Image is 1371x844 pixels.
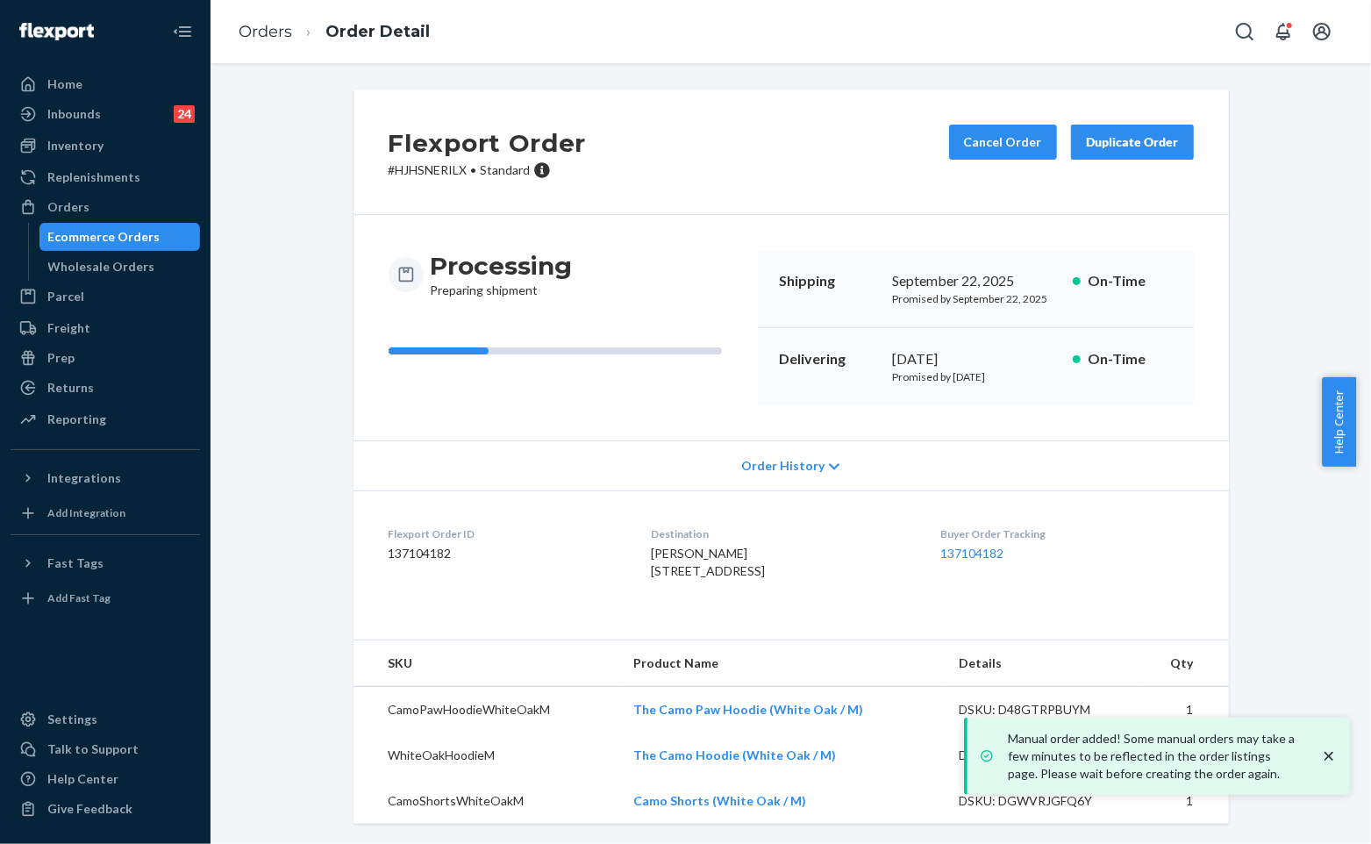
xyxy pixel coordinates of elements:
[47,137,104,154] div: Inventory
[389,125,587,161] h2: Flexport Order
[47,288,84,305] div: Parcel
[1088,271,1173,291] p: On-Time
[634,702,864,717] a: The Camo Paw Hoodie (White Oak / M)
[239,22,292,41] a: Orders
[431,250,573,282] h3: Processing
[11,283,200,311] a: Parcel
[634,747,837,762] a: The Camo Hoodie (White Oak / M)
[11,314,200,342] a: Freight
[47,740,139,758] div: Talk to Support
[481,162,531,177] span: Standard
[431,250,573,299] div: Preparing shipment
[1008,730,1303,783] p: Manual order added! Some manual orders may take a few minutes to be reflected in the order listin...
[389,526,623,541] dt: Flexport Order ID
[39,223,201,251] a: Ecommerce Orders
[353,640,620,687] th: SKU
[1138,778,1228,824] td: 1
[353,687,620,733] td: CamoPawHoodieWhiteOakM
[48,228,161,246] div: Ecommerce Orders
[11,705,200,733] a: Settings
[353,778,620,824] td: CamoShortsWhiteOakM
[1138,640,1228,687] th: Qty
[1071,125,1194,160] button: Duplicate Order
[11,374,200,402] a: Returns
[893,349,1059,369] div: [DATE]
[11,765,200,793] a: Help Center
[165,14,200,49] button: Close Navigation
[47,75,82,93] div: Home
[47,590,111,605] div: Add Fast Tag
[47,800,132,818] div: Give Feedback
[11,549,200,577] button: Fast Tags
[11,344,200,372] a: Prep
[949,125,1057,160] button: Cancel Order
[959,792,1124,810] div: DSKU: DGWVRJGFQ6Y
[47,411,106,428] div: Reporting
[325,22,430,41] a: Order Detail
[893,291,1059,306] p: Promised by September 22, 2025
[651,546,765,578] span: [PERSON_NAME] [STREET_ADDRESS]
[634,793,807,808] a: Camo Shorts (White Oak / M)
[11,163,200,191] a: Replenishments
[11,499,200,527] a: Add Integration
[225,6,444,58] ol: breadcrumbs
[47,770,118,788] div: Help Center
[620,640,946,687] th: Product Name
[11,70,200,98] a: Home
[47,469,121,487] div: Integrations
[47,198,89,216] div: Orders
[893,369,1059,384] p: Promised by [DATE]
[47,168,140,186] div: Replenishments
[940,526,1193,541] dt: Buyer Order Tracking
[353,733,620,778] td: WhiteOakHoodieM
[39,253,201,281] a: Wholesale Orders
[389,545,623,562] dd: 137104182
[11,132,200,160] a: Inventory
[471,162,477,177] span: •
[19,23,94,40] img: Flexport logo
[1138,687,1228,733] td: 1
[47,349,75,367] div: Prep
[1320,747,1338,765] svg: close toast
[11,584,200,612] a: Add Fast Tag
[940,546,1003,561] a: 137104182
[779,271,879,291] p: Shipping
[47,319,90,337] div: Freight
[1088,349,1173,369] p: On-Time
[779,349,879,369] p: Delivering
[48,258,155,275] div: Wholesale Orders
[11,464,200,492] button: Integrations
[11,100,200,128] a: Inbounds24
[1322,377,1356,467] button: Help Center
[11,735,200,763] a: Talk to Support
[47,505,125,520] div: Add Integration
[174,105,195,123] div: 24
[47,379,94,397] div: Returns
[47,711,97,728] div: Settings
[1304,14,1339,49] button: Open account menu
[959,747,1124,764] div: DSKU: DJ78M5TKN88
[945,640,1138,687] th: Details
[1086,133,1179,151] div: Duplicate Order
[47,105,101,123] div: Inbounds
[893,271,1059,291] div: September 22, 2025
[1227,14,1262,49] button: Open Search Box
[47,554,104,572] div: Fast Tags
[11,405,200,433] a: Reporting
[11,795,200,823] button: Give Feedback
[11,193,200,221] a: Orders
[1266,14,1301,49] button: Open notifications
[651,526,912,541] dt: Destination
[741,457,825,475] span: Order History
[389,161,587,179] p: # HJHSNERILX
[959,701,1124,719] div: DSKU: D48GTRPBUYM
